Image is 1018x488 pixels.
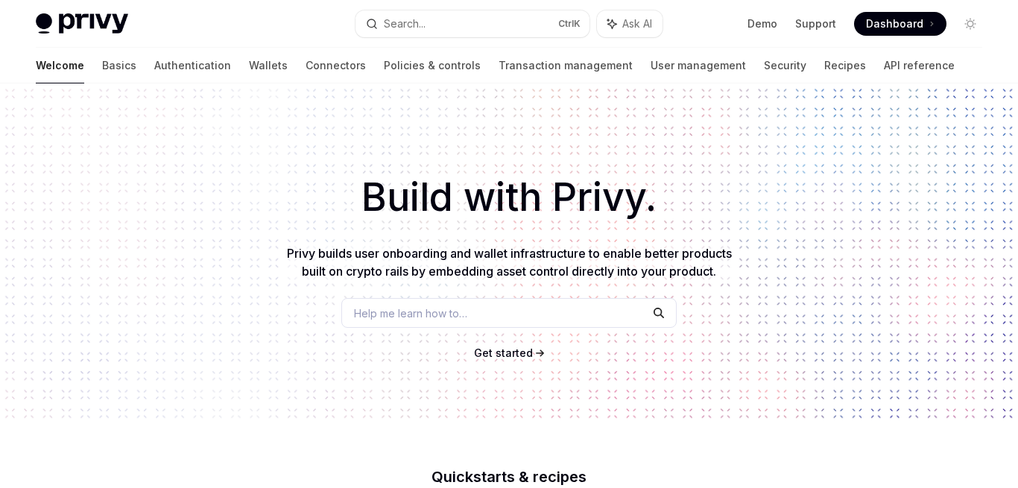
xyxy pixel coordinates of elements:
span: Ask AI [622,16,652,31]
a: API reference [884,48,955,83]
a: Security [764,48,806,83]
button: Ask AI [597,10,663,37]
span: Privy builds user onboarding and wallet infrastructure to enable better products built on crypto ... [287,246,732,279]
a: Dashboard [854,12,946,36]
a: Basics [102,48,136,83]
a: Demo [747,16,777,31]
button: Toggle dark mode [958,12,982,36]
button: Search...CtrlK [355,10,590,37]
h2: Quickstarts & recipes [247,469,771,484]
span: Help me learn how to… [354,305,467,321]
a: Welcome [36,48,84,83]
a: Recipes [824,48,866,83]
a: Transaction management [499,48,633,83]
a: Connectors [306,48,366,83]
span: Ctrl K [558,18,581,30]
a: Support [795,16,836,31]
a: User management [651,48,746,83]
h1: Build with Privy. [24,168,994,226]
a: Get started [474,346,533,361]
img: light logo [36,13,128,34]
span: Get started [474,346,533,359]
div: Search... [384,15,426,33]
a: Wallets [249,48,288,83]
span: Dashboard [866,16,923,31]
a: Authentication [154,48,231,83]
a: Policies & controls [384,48,481,83]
